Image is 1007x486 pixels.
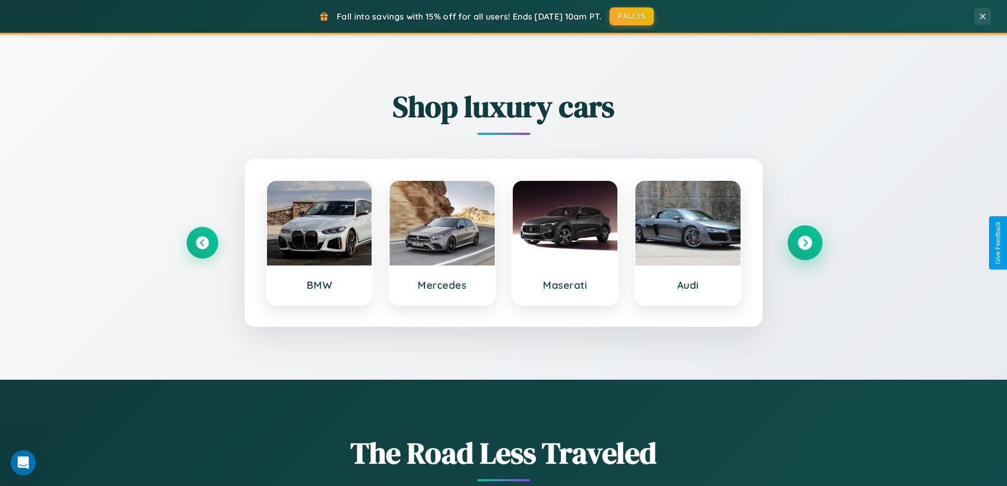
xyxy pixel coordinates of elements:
[609,7,654,25] button: FALL15
[400,279,484,291] h3: Mercedes
[187,86,821,127] h2: Shop luxury cars
[337,11,602,22] span: Fall into savings with 15% off for all users! Ends [DATE] 10am PT.
[187,433,821,473] h1: The Road Less Traveled
[523,279,607,291] h3: Maserati
[646,279,730,291] h3: Audi
[11,450,36,475] iframe: Intercom live chat
[278,279,362,291] h3: BMW
[994,222,1002,264] div: Give Feedback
